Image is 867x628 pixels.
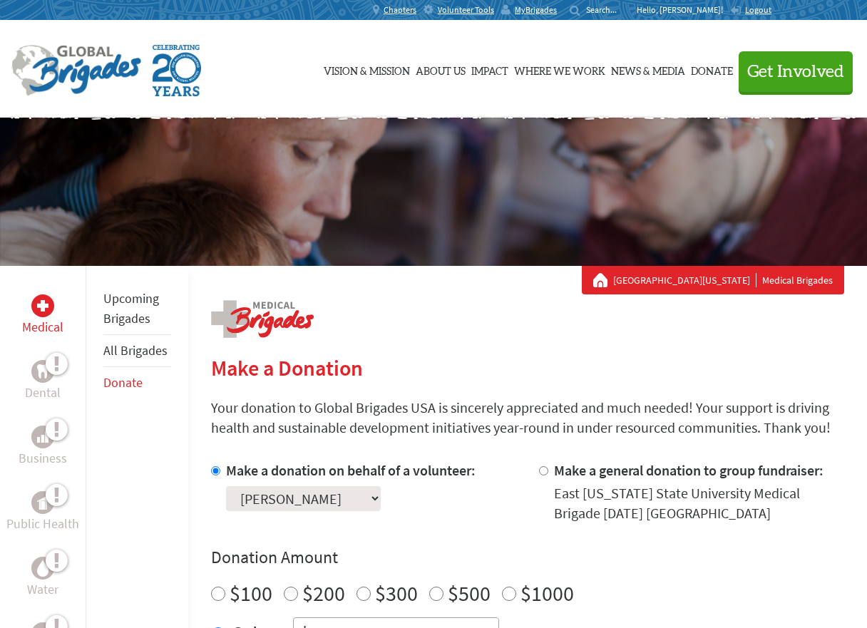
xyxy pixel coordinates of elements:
[211,300,314,338] img: logo-medical.png
[745,4,771,15] span: Logout
[37,495,48,510] img: Public Health
[739,51,853,92] button: Get Involved
[27,557,58,599] a: WaterWater
[730,4,771,16] a: Logout
[103,335,171,367] li: All Brigades
[27,580,58,599] p: Water
[514,34,605,105] a: Where We Work
[103,374,143,391] a: Donate
[103,283,171,335] li: Upcoming Brigades
[611,34,685,105] a: News & Media
[324,34,410,105] a: Vision & Mission
[471,34,508,105] a: Impact
[302,580,345,607] label: $200
[226,461,476,479] label: Make a donation on behalf of a volunteer:
[613,273,756,287] a: [GEOGRAPHIC_DATA][US_STATE]
[19,448,67,468] p: Business
[25,383,61,403] p: Dental
[6,514,79,534] p: Public Health
[691,34,733,105] a: Donate
[586,4,627,15] input: Search...
[416,34,466,105] a: About Us
[230,580,272,607] label: $100
[37,364,48,378] img: Dental
[554,483,844,523] div: East [US_STATE] State University Medical Brigade [DATE] [GEOGRAPHIC_DATA]
[637,4,730,16] p: Hello, [PERSON_NAME]!
[31,491,54,514] div: Public Health
[211,398,844,438] p: Your donation to Global Brigades USA is sincerely appreciated and much needed! Your support is dr...
[11,45,141,96] img: Global Brigades Logo
[153,45,201,96] img: Global Brigades Celebrating 20 Years
[6,491,79,534] a: Public HealthPublic Health
[31,557,54,580] div: Water
[37,431,48,443] img: Business
[22,317,63,337] p: Medical
[37,560,48,576] img: Water
[520,580,574,607] label: $1000
[375,580,418,607] label: $300
[515,4,557,16] span: MyBrigades
[25,360,61,403] a: DentalDental
[554,461,824,479] label: Make a general donation to group fundraiser:
[448,580,491,607] label: $500
[31,294,54,317] div: Medical
[747,63,844,81] span: Get Involved
[103,367,171,398] li: Donate
[22,294,63,337] a: MedicalMedical
[384,4,416,16] span: Chapters
[37,300,48,312] img: Medical
[211,546,844,569] h4: Donation Amount
[438,4,494,16] span: Volunteer Tools
[31,360,54,383] div: Dental
[211,355,844,381] h2: Make a Donation
[103,290,159,326] a: Upcoming Brigades
[19,426,67,468] a: BusinessBusiness
[31,426,54,448] div: Business
[593,273,833,287] div: Medical Brigades
[103,342,168,359] a: All Brigades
